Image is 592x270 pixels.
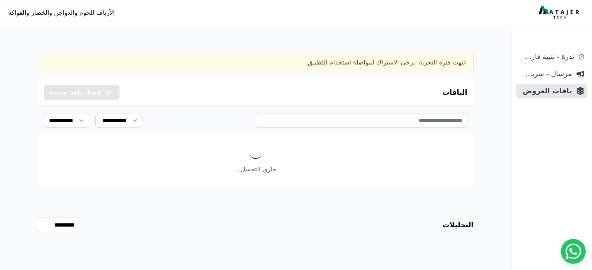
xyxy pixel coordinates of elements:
[443,87,467,98] h3: الباقات
[38,165,474,174] p: جاري التحميل...
[44,85,120,100] button: إنشاء باقة جديدة
[50,88,101,97] span: إنشاء باقة جديدة
[38,53,474,72] div: انتهت فترة التجربة. يرجى الاشتراك لمواصلة استخدام التطبيق.
[539,6,581,20] img: MatajerTech Logo
[519,85,572,96] span: باقات العروض
[443,219,474,230] h3: التحليلات
[519,51,574,62] span: ندرة - تنبية قارب علي النفاذ
[516,67,587,81] a: مرسال - شريط دعاية
[519,68,572,79] span: مرسال - شريط دعاية
[516,84,587,98] a: باقات العروض
[516,50,587,64] a: ندرة - تنبية قارب علي النفاذ
[5,5,118,21] button: الأرياف للحوم والدواجن والخضار والفواكه
[8,8,115,17] span: الأرياف للحوم والدواجن والخضار والفواكه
